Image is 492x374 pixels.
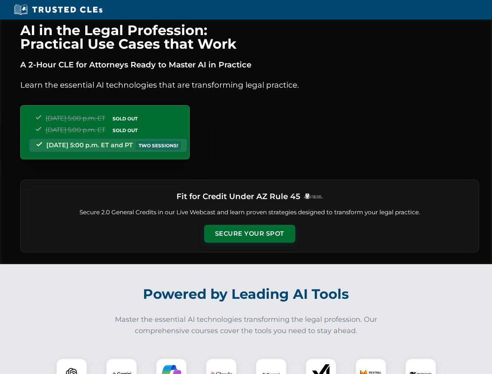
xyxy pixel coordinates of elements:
[204,225,295,243] button: Secure Your Spot
[30,280,462,308] h2: Powered by Leading AI Tools
[46,126,105,134] span: [DATE] 5:00 p.m. ET
[303,193,323,199] img: Logo
[110,314,383,337] p: Master the essential AI technologies transforming the legal profession. Our comprehensive courses...
[20,23,479,51] h1: AI in the Legal Profession: Practical Use Cases that Work
[20,79,479,91] p: Learn the essential AI technologies that are transforming legal practice.
[46,115,105,122] span: [DATE] 5:00 p.m. ET
[20,58,479,71] p: A 2-Hour CLE for Attorneys Ready to Master AI in Practice
[110,115,140,123] span: SOLD OUT
[110,126,140,134] span: SOLD OUT
[30,208,469,217] p: Secure 2.0 General Credits in our Live Webcast and learn proven strategies designed to transform ...
[176,189,300,203] h3: Fit for Credit Under AZ Rule 45
[12,4,105,16] img: Trusted CLEs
